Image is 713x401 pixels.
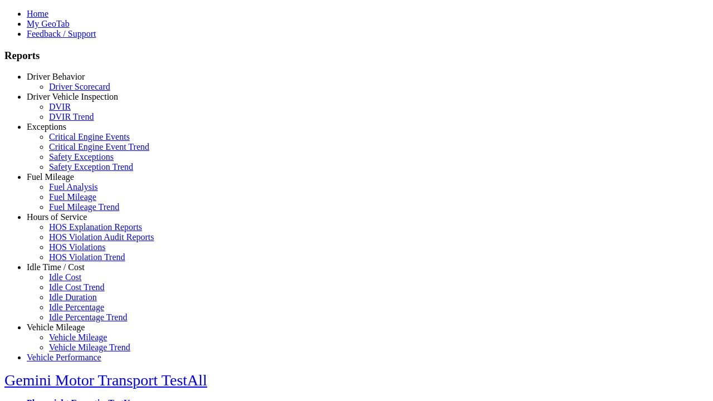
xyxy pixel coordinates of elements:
[49,192,96,202] a: Fuel Mileage
[27,172,74,182] a: Fuel Mileage
[27,9,48,18] a: Home
[49,152,114,162] a: Safety Exceptions
[27,29,96,38] a: Feedback / Support
[27,322,85,332] a: Vehicle Mileage
[49,132,130,141] a: Critical Engine Events
[4,371,207,389] a: Gemini Motor Transport TestAll
[27,72,85,81] a: Driver Behavior
[49,82,110,91] a: Driver Scorecard
[49,252,125,262] a: HOS Violation Trend
[49,272,81,282] a: Idle Cost
[49,202,119,212] a: Fuel Mileage Trend
[49,332,107,342] a: Vehicle Mileage
[27,19,70,28] a: My GeoTab
[27,262,85,272] a: Idle Time / Cost
[49,282,105,292] a: Idle Cost Trend
[27,212,87,222] a: Hours of Service
[49,343,130,352] a: Vehicle Mileage Trend
[49,222,142,232] a: HOS Explanation Reports
[49,182,98,192] a: Fuel Analysis
[49,242,105,252] a: HOS Violations
[49,142,149,151] a: Critical Engine Event Trend
[49,292,97,302] a: Idle Duration
[49,102,71,111] a: DVIR
[49,112,94,121] a: DVIR Trend
[27,353,101,362] a: Vehicle Performance
[49,162,133,172] a: Safety Exception Trend
[4,50,709,62] h3: Reports
[27,122,66,131] a: Exceptions
[49,302,104,312] a: Idle Percentage
[27,92,118,101] a: Driver Vehicle Inspection
[49,312,127,322] a: Idle Percentage Trend
[49,232,154,242] a: HOS Violation Audit Reports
